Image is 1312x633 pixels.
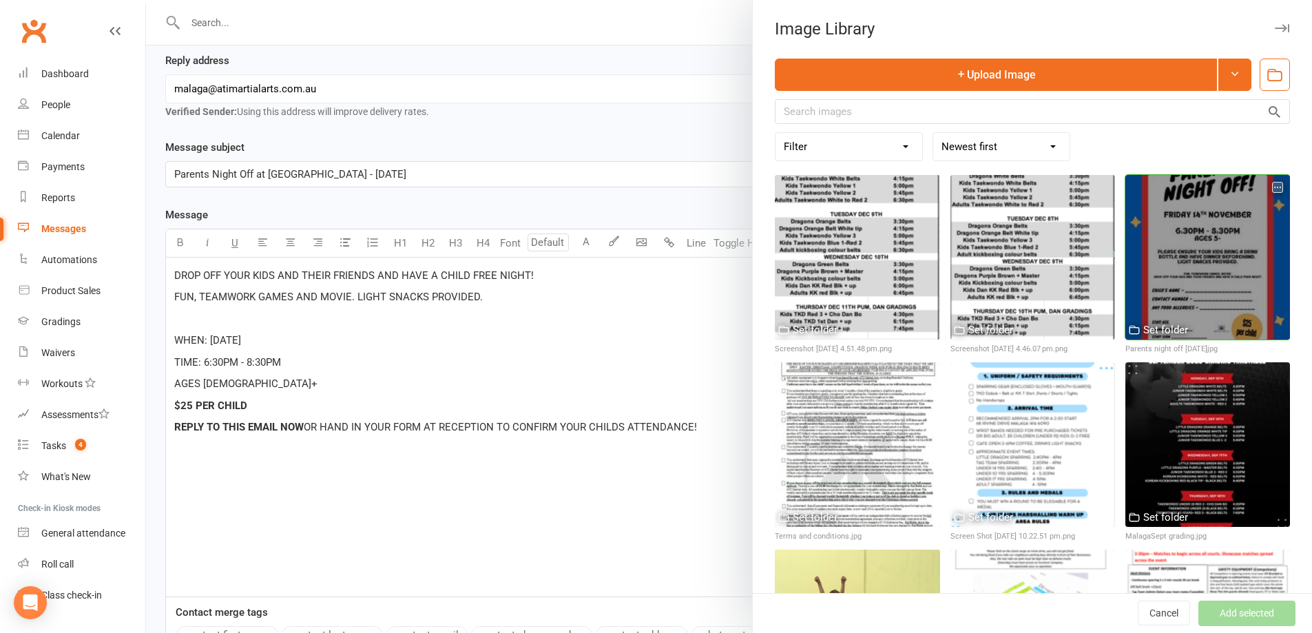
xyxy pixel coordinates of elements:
[950,530,1115,543] div: Screen Shot [DATE] 10.22.51 pm.png
[775,343,939,355] div: Screenshot [DATE] 4.51.48 pm.png
[18,245,145,276] a: Automations
[18,430,145,461] a: Tasks 4
[41,99,70,110] div: People
[18,399,145,430] a: Assessments
[41,161,85,172] div: Payments
[775,99,1290,124] input: Search images
[18,580,145,611] a: Class kiosk mode
[1125,362,1290,527] img: MalagaSept grading.jpg
[18,59,145,90] a: Dashboard
[41,347,75,358] div: Waivers
[1143,322,1188,338] div: Set folder
[41,528,125,539] div: General attendance
[18,183,145,214] a: Reports
[14,586,47,619] div: Open Intercom Messenger
[18,152,145,183] a: Payments
[775,59,1217,91] button: Upload Image
[41,130,80,141] div: Calendar
[41,559,74,570] div: Roll call
[793,322,837,338] div: Set folder
[793,509,837,526] div: Set folder
[18,121,145,152] a: Calendar
[753,19,1312,39] div: Image Library
[41,440,66,451] div: Tasks
[775,175,939,340] img: Screenshot 2025-10-06 at 4.51.48 pm.png
[1143,509,1188,526] div: Set folder
[18,307,145,338] a: Gradings
[18,338,145,369] a: Waivers
[41,285,101,296] div: Product Sales
[18,518,145,549] a: General attendance kiosk mode
[41,378,83,389] div: Workouts
[41,68,89,79] div: Dashboard
[18,461,145,492] a: What's New
[18,276,145,307] a: Product Sales
[18,90,145,121] a: People
[41,192,75,203] div: Reports
[1125,343,1290,355] div: Parents night off [DATE]jpg
[41,409,110,420] div: Assessments
[18,549,145,580] a: Roll call
[17,14,51,48] a: Clubworx
[41,471,91,482] div: What's New
[41,316,81,327] div: Gradings
[1125,530,1290,543] div: MalagaSept grading.jpg
[18,369,145,399] a: Workouts
[775,362,939,527] img: Terms and conditions.jpg
[968,509,1013,526] div: Set folder
[41,254,97,265] div: Automations
[950,175,1115,340] img: Screenshot 2025-10-06 at 4.46.07 pm.png
[1138,601,1190,626] button: Cancel
[18,214,145,245] a: Messages
[968,322,1013,338] div: Set folder
[75,439,86,450] span: 4
[41,223,86,234] div: Messages
[41,590,102,601] div: Class check-in
[950,362,1115,527] img: Screen Shot 2025-08-27 at 10.22.51 pm.png
[775,530,939,543] div: Terms and conditions.jpg
[950,343,1115,355] div: Screenshot [DATE] 4.46.07 pm.png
